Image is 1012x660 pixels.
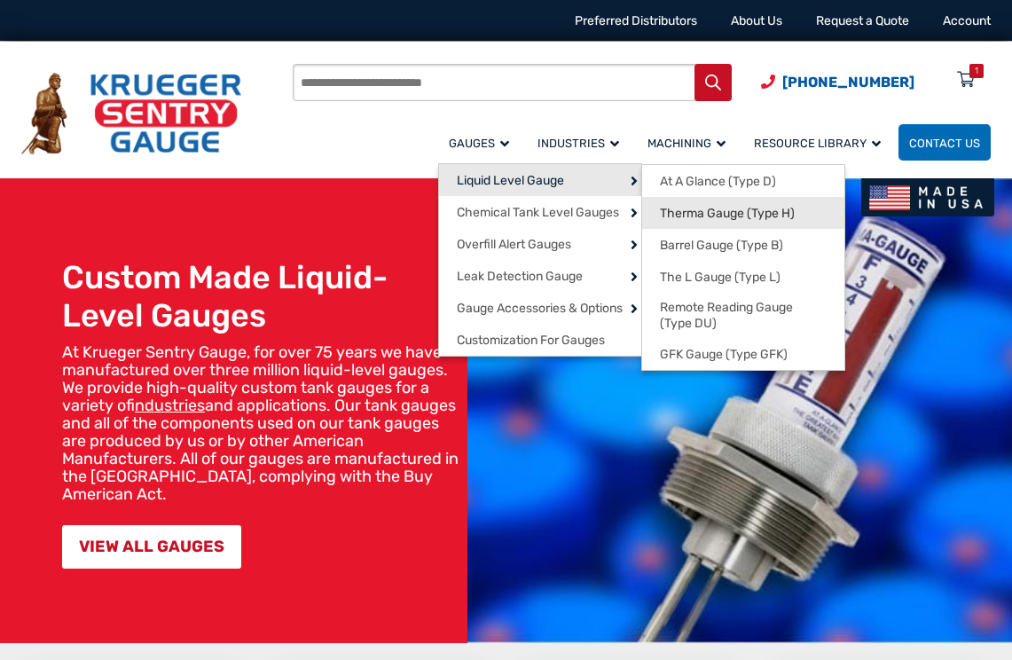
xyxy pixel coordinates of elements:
span: Gauges [449,137,509,150]
a: About Us [731,13,782,28]
img: bg_hero_bannerksentry [467,178,1012,643]
a: At A Glance (Type D) [642,165,844,197]
a: Liquid Level Gauge [439,164,641,196]
span: Resource Library [754,137,881,150]
a: VIEW ALL GAUGES [62,525,241,569]
span: Gauge Accessories & Options [457,301,623,317]
a: Preferred Distributors [575,13,697,28]
span: Barrel Gauge (Type B) [660,238,783,254]
a: Therma Gauge (Type H) [642,197,844,229]
a: Request a Quote [816,13,909,28]
a: Leak Detection Gauge [439,260,641,292]
span: Machining [647,137,726,150]
a: industries [135,396,205,415]
a: GFK Gauge (Type GFK) [642,338,844,370]
a: Account [943,13,991,28]
span: Contact Us [909,137,980,150]
h1: Custom Made Liquid-Level Gauges [62,258,459,334]
a: Machining [637,122,743,163]
span: [PHONE_NUMBER] [782,74,914,90]
a: Customization For Gauges [439,324,641,356]
span: Industries [537,137,619,150]
img: Made In USA [861,178,994,216]
a: Phone Number (920) 434-8860 [761,71,914,93]
span: At A Glance (Type D) [660,174,776,190]
span: Leak Detection Gauge [457,269,583,285]
a: Overfill Alert Gauges [439,228,641,260]
span: Customization For Gauges [457,333,605,349]
a: Gauge Accessories & Options [439,292,641,324]
span: Overfill Alert Gauges [457,237,571,253]
span: The L Gauge (Type L) [660,270,781,286]
div: 1 [975,64,978,78]
a: Industries [527,122,637,163]
span: GFK Gauge (Type GFK) [660,347,788,363]
span: Therma Gauge (Type H) [660,206,795,222]
span: Liquid Level Gauge [457,173,564,189]
a: Chemical Tank Level Gauges [439,196,641,228]
a: Gauges [438,122,527,163]
span: Chemical Tank Level Gauges [457,205,619,221]
img: Krueger Sentry Gauge [21,73,241,154]
a: Resource Library [743,122,898,163]
a: Barrel Gauge (Type B) [642,229,844,261]
p: At Krueger Sentry Gauge, for over 75 years we have manufactured over three million liquid-level g... [62,343,459,503]
a: Remote Reading Gauge (Type DU) [642,293,844,338]
a: The L Gauge (Type L) [642,261,844,293]
a: Contact Us [898,124,991,161]
span: Remote Reading Gauge (Type DU) [660,300,827,331]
